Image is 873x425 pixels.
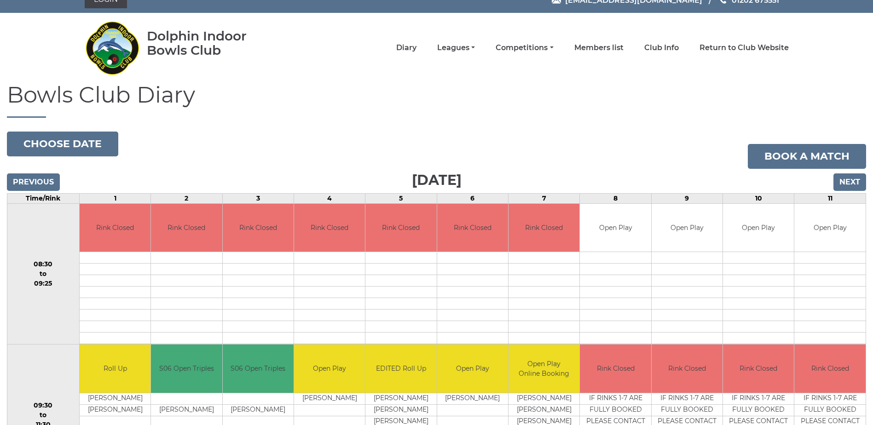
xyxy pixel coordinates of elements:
td: Rink Closed [794,345,866,393]
td: S06 Open Triples [151,345,222,393]
td: Open Play [652,204,723,252]
td: 10 [723,193,794,203]
button: Choose date [7,132,118,156]
td: EDITED Roll Up [365,345,436,393]
td: Rink Closed [294,204,365,252]
td: 3 [222,193,294,203]
td: Roll Up [80,345,150,393]
a: Book a match [748,144,866,169]
td: 8 [580,193,651,203]
img: Dolphin Indoor Bowls Club [85,16,140,80]
a: Club Info [644,43,679,53]
a: Return to Club Website [700,43,789,53]
a: Competitions [496,43,553,53]
td: IF RINKS 1-7 ARE [580,393,651,404]
input: Next [833,173,866,191]
td: 11 [794,193,866,203]
td: IF RINKS 1-7 ARE [794,393,866,404]
td: [PERSON_NAME] [294,393,365,404]
td: Rink Closed [509,204,579,252]
td: Time/Rink [7,193,80,203]
td: 08:30 to 09:25 [7,203,80,345]
td: Rink Closed [580,345,651,393]
td: Rink Closed [80,204,150,252]
div: Dolphin Indoor Bowls Club [147,29,276,57]
td: [PERSON_NAME] [509,404,579,416]
td: Rink Closed [365,204,436,252]
td: [PERSON_NAME] [365,393,436,404]
td: Rink Closed [652,345,723,393]
a: Members list [574,43,624,53]
td: Rink Closed [151,204,222,252]
td: FULLY BOOKED [723,404,794,416]
td: FULLY BOOKED [580,404,651,416]
td: 5 [365,193,437,203]
h1: Bowls Club Diary [7,83,866,118]
td: 4 [294,193,365,203]
td: [PERSON_NAME] [80,404,150,416]
td: [PERSON_NAME] [365,404,436,416]
td: IF RINKS 1-7 ARE [652,393,723,404]
a: Diary [396,43,416,53]
td: Open Play [580,204,651,252]
td: [PERSON_NAME] [509,393,579,404]
td: Open Play [437,345,508,393]
td: FULLY BOOKED [652,404,723,416]
td: FULLY BOOKED [794,404,866,416]
input: Previous [7,173,60,191]
td: 2 [151,193,222,203]
td: [PERSON_NAME] [223,404,294,416]
td: 7 [509,193,580,203]
td: [PERSON_NAME] [151,404,222,416]
td: [PERSON_NAME] [80,393,150,404]
td: Rink Closed [723,345,794,393]
td: 9 [651,193,723,203]
td: Open Play [794,204,866,252]
td: Open Play [723,204,794,252]
td: 6 [437,193,508,203]
td: Open Play [294,345,365,393]
td: Rink Closed [437,204,508,252]
td: IF RINKS 1-7 ARE [723,393,794,404]
td: S06 Open Triples [223,345,294,393]
td: [PERSON_NAME] [437,393,508,404]
a: Leagues [437,43,475,53]
td: Rink Closed [223,204,294,252]
td: 1 [79,193,150,203]
td: Open Play Online Booking [509,345,579,393]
